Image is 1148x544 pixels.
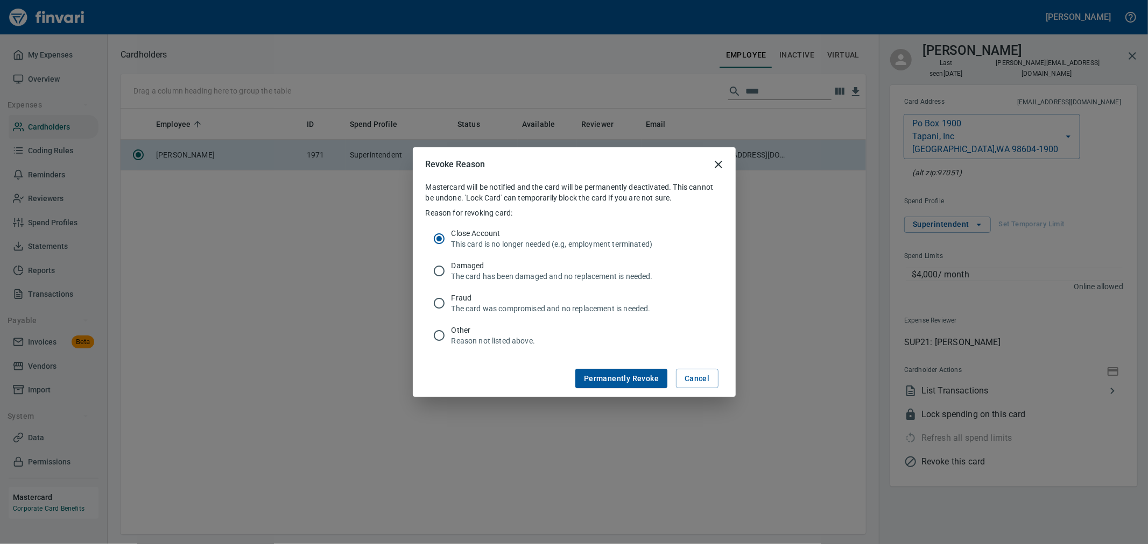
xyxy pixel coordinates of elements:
[452,239,714,249] p: This card is no longer needed (e.g, employment terminated)
[575,369,667,389] button: Permanently Revoke
[426,182,723,203] div: Mastercard will be notified and the card will be permanently deactivated. This cannot be undone. ...
[706,152,731,177] button: close
[452,271,714,282] p: The card has been damaged and no replacement is needed.
[676,369,718,389] button: Cancel
[685,372,709,385] span: Cancel
[584,372,659,385] span: Permanently Revoke
[452,335,714,346] p: Reason not listed above.
[452,325,714,335] span: Other
[452,260,714,271] span: Damaged
[452,303,714,314] p: The card was compromised and no replacement is needed.
[452,292,714,303] span: Fraud
[426,159,485,170] h5: Revoke Reason
[426,207,723,218] div: Reason for revoking card:
[452,228,714,239] span: Close Account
